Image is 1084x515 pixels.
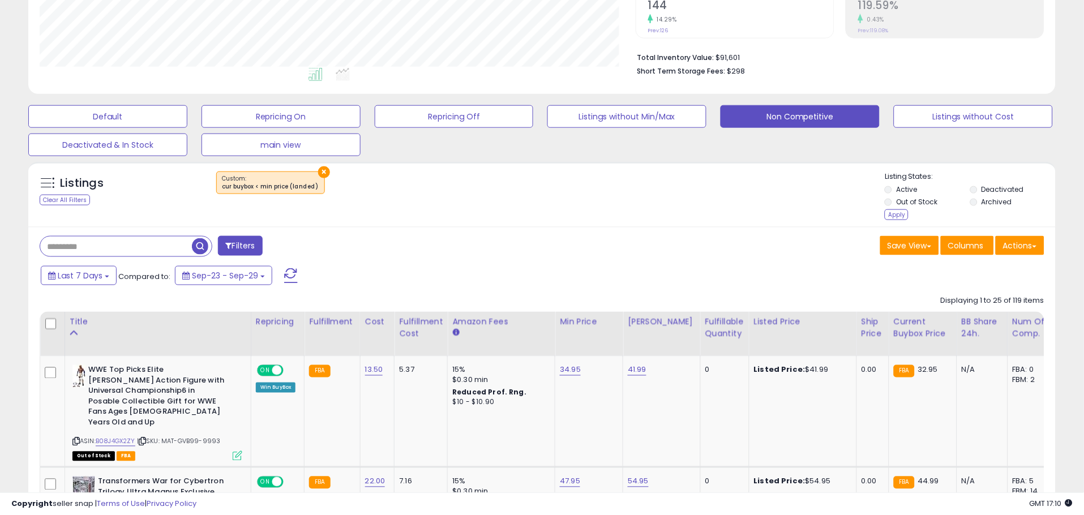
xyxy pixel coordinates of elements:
[202,105,361,128] button: Repricing On
[60,175,104,191] h5: Listings
[894,105,1053,128] button: Listings without Cost
[897,184,918,194] label: Active
[885,209,909,220] div: Apply
[721,105,880,128] button: Non Competitive
[560,316,618,328] div: Min Price
[863,15,885,24] small: 0.43%
[962,316,1003,340] div: BB Share 24h.
[452,477,546,487] div: 15%
[705,316,744,340] div: Fulfillable Quantity
[256,316,300,328] div: Repricing
[309,316,355,328] div: Fulfillment
[637,50,1036,63] li: $91,601
[96,437,135,447] a: B08J4GX2ZY
[88,365,226,431] b: WWE Top Picks Elite [PERSON_NAME] Action Figure with Universal Championship6 in Posable Collectib...
[11,498,53,509] strong: Copyright
[1013,316,1054,340] div: Num of Comp.
[40,195,90,205] div: Clear All Filters
[1030,498,1073,509] span: 2025-10-7 17:10 GMT
[365,316,390,328] div: Cost
[137,437,221,446] span: | SKU: MAT-GVB99-9993
[962,477,999,487] div: N/A
[218,236,262,256] button: Filters
[1013,375,1050,385] div: FBM: 2
[982,197,1012,207] label: Archived
[628,316,695,328] div: [PERSON_NAME]
[648,27,669,34] small: Prev: 126
[98,477,235,511] b: Transformers War for Cybertron Trilogy Ultra Magnus Exclusive Leader Action Figure [Spoiler Pack]
[858,27,889,34] small: Prev: 119.08%
[754,477,848,487] div: $54.95
[894,365,915,377] small: FBA
[560,476,580,487] a: 47.95
[365,476,385,487] a: 22.00
[452,328,459,338] small: Amazon Fees.
[547,105,706,128] button: Listings without Min/Max
[754,476,805,487] b: Listed Price:
[754,364,805,375] b: Listed Price:
[452,365,546,375] div: 15%
[117,452,136,461] span: FBA
[222,183,319,191] div: cur buybox < min price (landed)
[222,174,319,191] span: Custom:
[41,266,117,285] button: Last 7 Days
[941,236,994,255] button: Columns
[628,364,646,376] a: 41.99
[705,365,740,375] div: 0
[309,365,330,377] small: FBA
[862,316,884,340] div: Ship Price
[365,364,383,376] a: 13.50
[1013,365,1050,375] div: FBA: 0
[560,364,581,376] a: 34.95
[70,316,246,328] div: Title
[452,398,546,407] div: $10 - $10.90
[918,364,938,375] span: 32.95
[28,134,187,156] button: Deactivated & In Stock
[452,375,546,385] div: $0.30 min
[880,236,939,255] button: Save View
[258,366,272,376] span: ON
[885,171,1056,182] p: Listing States:
[375,105,534,128] button: Repricing Off
[452,316,550,328] div: Amazon Fees
[256,383,296,393] div: Win BuyBox
[941,295,1044,306] div: Displaying 1 to 25 of 119 items
[399,477,439,487] div: 7.16
[637,53,714,62] b: Total Inventory Value:
[918,476,939,487] span: 44.99
[948,240,984,251] span: Columns
[72,365,242,460] div: ASIN:
[11,499,196,509] div: seller snap | |
[97,498,145,509] a: Terms of Use
[862,365,880,375] div: 0.00
[258,478,272,487] span: ON
[118,271,170,282] span: Compared to:
[982,184,1024,194] label: Deactivated
[28,105,187,128] button: Default
[727,66,745,76] span: $298
[72,365,85,388] img: 41nq1vCbPiL._SL40_.jpg
[637,66,726,76] b: Short Term Storage Fees:
[996,236,1044,255] button: Actions
[58,270,102,281] span: Last 7 Days
[862,477,880,487] div: 0.00
[399,365,439,375] div: 5.37
[399,316,443,340] div: Fulfillment Cost
[962,365,999,375] div: N/A
[653,15,677,24] small: 14.29%
[202,134,361,156] button: main view
[309,477,330,489] small: FBA
[147,498,196,509] a: Privacy Policy
[754,365,848,375] div: $41.99
[175,266,272,285] button: Sep-23 - Sep-29
[754,316,852,328] div: Listed Price
[72,477,95,499] img: 51Iuk5sPY3L._SL40_.jpg
[894,316,952,340] div: Current Buybox Price
[897,197,938,207] label: Out of Stock
[628,476,649,487] a: 54.95
[282,366,300,376] span: OFF
[894,477,915,489] small: FBA
[452,388,526,397] b: Reduced Prof. Rng.
[1013,477,1050,487] div: FBA: 5
[192,270,258,281] span: Sep-23 - Sep-29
